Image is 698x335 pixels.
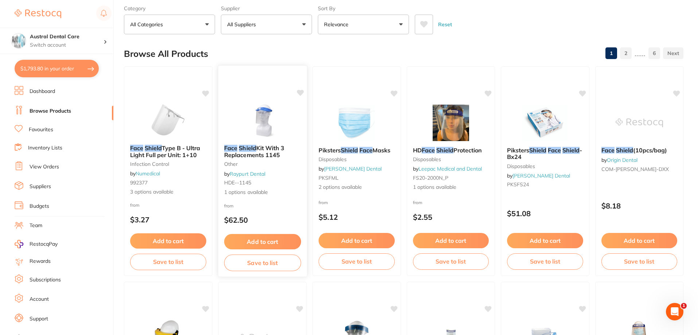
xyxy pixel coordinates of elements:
[413,147,422,154] span: HD
[616,105,663,141] img: Face Shield (10pcs/bag)
[616,147,633,154] em: Shield
[30,241,58,248] span: RestocqPay
[507,181,529,188] span: PKSFS24
[30,42,104,49] p: Switch account
[413,253,489,269] button: Save to list
[130,179,148,186] span: 992377
[28,144,62,152] a: Inventory Lists
[30,203,49,210] a: Budgets
[507,233,583,248] button: Add to cart
[507,172,570,179] span: by
[507,147,529,154] span: Piksters
[30,33,104,40] h4: Austral Dental Care
[221,5,312,12] label: Supplier
[436,147,453,154] em: Shield
[30,258,51,265] a: Rewards
[413,233,489,248] button: Add to cart
[130,188,206,196] span: 3 options available
[224,203,233,208] span: from
[512,172,570,179] a: [PERSON_NAME] Dental
[529,147,546,154] em: Shield
[15,240,23,248] img: RestocqPay
[413,200,422,205] span: from
[30,88,55,95] a: Dashboard
[601,157,637,163] span: by
[224,144,284,159] span: Kit With 3 Replacements 1145
[30,276,61,284] a: Subscriptions
[224,234,301,250] button: Add to cart
[373,147,390,154] span: Masks
[145,144,162,152] em: Shield
[144,102,192,139] img: Face Shield Type B - Ultra Light Full per Unit: 1+10
[136,170,160,177] a: Numedical
[30,222,42,229] a: Team
[130,215,206,224] p: $3.27
[601,233,678,248] button: Add to cart
[507,147,582,160] span: -Bx24
[681,303,687,309] span: 1
[130,145,206,158] b: Face Shield Type B - Ultra Light Full per Unit: 1+10
[413,147,489,153] b: HD Face Shield Protection
[607,157,637,163] a: Origin Dental
[224,170,265,177] span: by
[341,147,358,154] em: Shield
[562,147,580,154] em: Shield
[319,165,382,172] span: by
[130,170,160,177] span: by
[30,296,49,303] a: Account
[413,165,482,172] span: by
[130,233,206,249] button: Add to cart
[30,315,48,323] a: Support
[224,188,301,196] span: 1 options available
[620,46,632,61] a: 2
[635,49,646,58] p: ......
[319,233,395,248] button: Add to cart
[30,163,59,171] a: View Orders
[11,34,26,48] img: Austral Dental Care
[124,5,215,12] label: Category
[507,253,583,269] button: Save to list
[30,183,51,190] a: Suppliers
[238,102,286,139] img: Face Shield Kit With 3 Replacements 1145
[359,147,373,154] em: Face
[601,202,678,210] p: $8.18
[224,161,301,167] small: other
[548,147,561,154] em: Face
[124,15,215,34] button: All Categories
[333,105,380,141] img: Piksters Shield Face Masks
[605,46,617,61] a: 1
[130,144,143,152] em: Face
[507,147,583,160] b: Piksters Shield Face Shield -Bx24
[15,5,61,22] a: Restocq Logo
[648,46,660,61] a: 6
[224,254,301,271] button: Save to list
[15,240,58,248] a: RestocqPay
[418,165,482,172] a: Leepac Medical and Dental
[413,184,489,191] span: 1 options available
[601,147,678,153] b: Face Shield (10pcs/bag)
[319,156,395,162] small: disposables
[413,175,448,181] span: FS20-2000N_P
[239,144,256,152] em: Shield
[319,253,395,269] button: Save to list
[318,15,409,34] button: Relevance
[221,15,312,34] button: All Suppliers
[324,165,382,172] a: [PERSON_NAME] Dental
[427,105,475,141] img: HD Face Shield Protection
[130,144,200,158] span: Type B - Ultra Light Full per Unit: 1+10
[230,170,265,177] a: Raypurt Dental
[324,21,351,28] p: Relevance
[666,303,683,320] iframe: Intercom live chat
[130,254,206,270] button: Save to list
[413,213,489,221] p: $2.55
[319,184,395,191] span: 2 options available
[130,161,206,167] small: infection control
[227,21,259,28] p: All Suppliers
[224,179,251,186] span: HDE--1145
[224,216,301,224] p: $62.50
[413,156,489,162] small: disposables
[601,166,669,172] span: COM-[PERSON_NAME]-DXX
[130,21,166,28] p: All Categories
[319,175,339,181] span: PKSFML
[601,147,615,154] em: Face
